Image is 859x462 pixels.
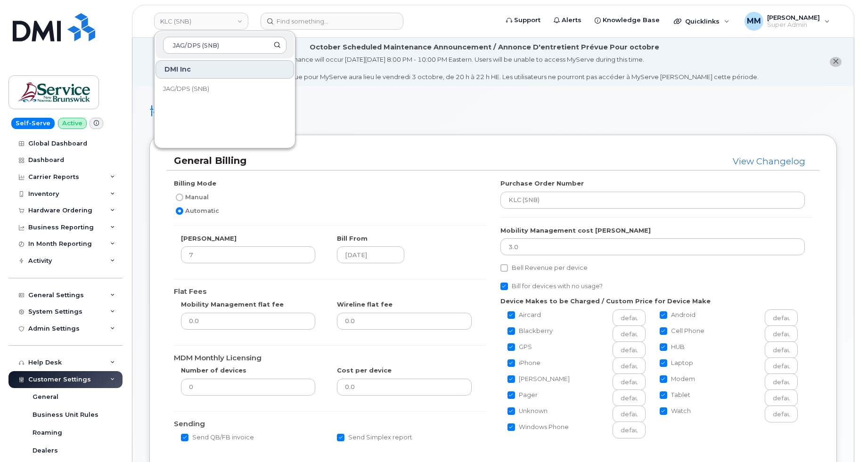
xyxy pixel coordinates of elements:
[660,391,667,399] input: Tablet
[507,391,515,399] input: Pager
[210,55,759,81] div: MyServe scheduled maintenance will occur [DATE][DATE] 8:00 PM - 10:00 PM Eastern. Users will be u...
[765,405,798,422] input: Watch
[830,57,842,67] button: close notification
[163,84,209,94] span: JAG/DPS (SNB)
[660,389,690,401] label: Tablet
[181,234,237,243] label: [PERSON_NAME]
[507,327,515,335] input: Blackberry
[765,389,798,406] input: Tablet
[660,327,667,335] input: Cell Phone
[765,309,798,326] input: Android
[181,432,254,443] label: Send QB/FB invoice
[613,389,646,406] input: Pager
[500,226,651,235] label: Mobility Management cost [PERSON_NAME]
[613,341,646,358] input: GPS
[507,405,548,417] label: Unknown
[660,343,667,351] input: HUB
[660,359,667,367] input: Laptop
[155,80,294,98] a: JAG/DPS (SNB)
[337,234,368,243] label: Bill From
[660,407,667,415] input: Watch
[507,309,541,321] label: Aircard
[174,420,486,428] h4: Sending
[613,405,646,422] input: Unknown
[660,341,685,353] label: HUB
[507,341,532,353] label: GPS
[181,300,284,309] label: Mobility Management flat fee
[337,300,393,309] label: Wireline flat fee
[660,309,695,321] label: Android
[507,311,515,319] input: Aircard
[174,354,486,362] h4: MDM Monthly Licensing
[660,311,667,319] input: Android
[500,281,603,292] label: Bill for devices with no usage?
[613,309,646,326] input: Aircard
[660,373,695,385] label: Modem
[765,341,798,358] input: HUB
[507,407,515,415] input: Unknown
[181,434,188,441] input: Send QB/FB invoice
[613,421,646,438] input: Windows Phone
[507,373,570,385] label: [PERSON_NAME]
[507,423,515,431] input: Windows Phone
[174,205,219,217] label: Automatic
[174,179,216,188] label: Billing Mode
[500,262,588,274] label: Bell Revenue per device
[507,359,515,367] input: iPhone
[507,421,569,433] label: Windows Phone
[176,207,183,215] input: Automatic
[155,60,294,79] div: DMI Inc
[507,375,515,383] input: [PERSON_NAME]
[613,373,646,390] input: [PERSON_NAME]
[176,194,183,201] input: Manual
[660,405,691,417] label: Watch
[149,103,837,120] h1: Billing Settings
[500,283,508,290] input: Bill for devices with no usage?
[765,325,798,342] input: Cell Phone
[174,154,536,167] h3: General Billing
[507,325,553,337] label: Blackberry
[507,343,515,351] input: GPS
[613,325,646,342] input: Blackberry
[733,156,805,167] a: View Changelog
[660,325,704,337] label: Cell Phone
[174,192,209,203] label: Manual
[765,373,798,390] input: Modem
[613,357,646,374] input: iPhone
[310,42,659,52] div: October Scheduled Maintenance Announcement / Annonce D'entretient Prévue Pour octobre
[507,389,538,401] label: Pager
[500,297,711,306] label: Device Makes to be Charged / Custom Price for Device Make
[337,366,392,375] label: Cost per device
[765,357,798,374] input: Laptop
[500,264,508,272] input: Bell Revenue per device
[507,357,540,369] label: iPhone
[500,179,584,188] label: Purchase Order Number
[337,434,344,441] input: Send Simplex report
[174,288,486,296] h4: Flat Fees
[660,357,693,369] label: Laptop
[181,366,246,375] label: Number of devices
[660,375,667,383] input: Modem
[337,432,412,443] label: Send Simplex report
[163,37,286,54] input: Search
